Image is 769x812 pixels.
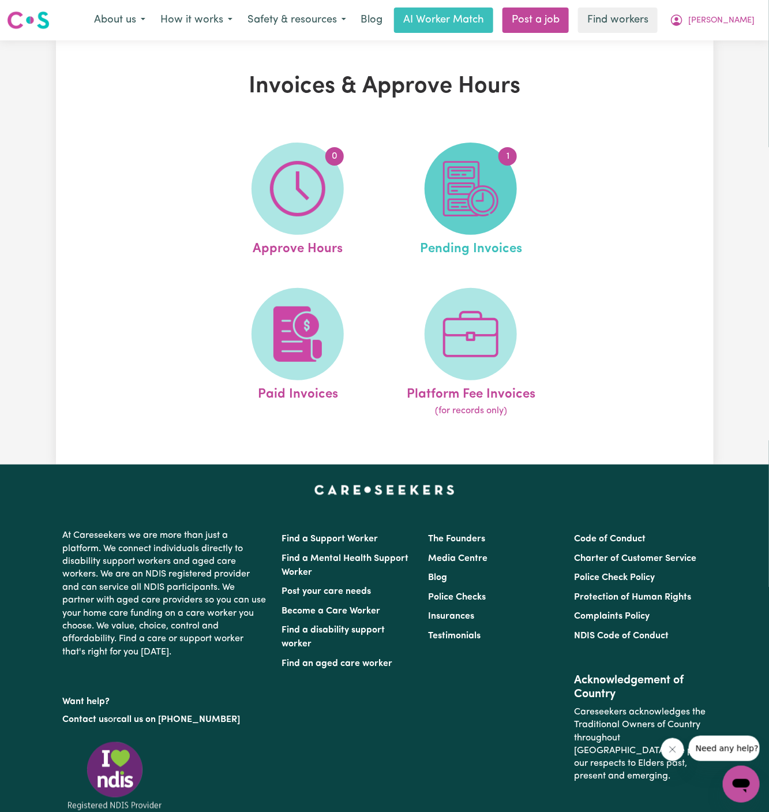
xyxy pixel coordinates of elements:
span: (for records only) [435,404,507,418]
a: Blog [428,573,447,582]
a: Become a Care Worker [282,607,381,616]
a: Police Check Policy [574,573,655,582]
a: Paid Invoices [215,288,381,418]
a: Pending Invoices [388,143,554,259]
img: Careseekers logo [7,10,50,31]
span: 1 [498,147,517,166]
p: Want help? [63,691,268,708]
a: Testimonials [428,631,481,641]
a: Careseekers logo [7,7,50,33]
a: Careseekers home page [314,485,455,495]
img: Registered NDIS provider [63,740,167,812]
a: Complaints Policy [574,612,650,621]
a: Find an aged care worker [282,659,393,668]
a: The Founders [428,534,485,544]
iframe: Button to launch messaging window [723,766,760,803]
a: Blog [354,8,389,33]
a: Contact us [63,715,108,724]
a: Find workers [578,8,658,33]
a: call us on [PHONE_NUMBER] [117,715,241,724]
a: Protection of Human Rights [574,593,691,602]
button: Safety & resources [240,8,354,32]
a: Charter of Customer Service [574,554,696,563]
iframe: Close message [661,738,684,761]
button: My Account [662,8,762,32]
h2: Acknowledgement of Country [574,673,706,701]
button: How it works [153,8,240,32]
iframe: Message from company [689,736,760,761]
span: [PERSON_NAME] [688,14,755,27]
button: About us [87,8,153,32]
span: Approve Hours [253,235,343,259]
a: Insurances [428,612,474,621]
a: AI Worker Match [394,8,493,33]
p: or [63,709,268,731]
a: Police Checks [428,593,486,602]
a: Code of Conduct [574,534,646,544]
p: Careseekers acknowledges the Traditional Owners of Country throughout [GEOGRAPHIC_DATA]. We pay o... [574,701,706,788]
h1: Invoices & Approve Hours [172,73,597,100]
a: Approve Hours [215,143,381,259]
a: NDIS Code of Conduct [574,631,669,641]
a: Post your care needs [282,587,372,596]
span: 0 [325,147,344,166]
span: Platform Fee Invoices [407,380,535,405]
a: Find a Mental Health Support Worker [282,554,409,577]
span: Pending Invoices [420,235,522,259]
span: Paid Invoices [258,380,338,405]
a: Find a Support Worker [282,534,378,544]
p: At Careseekers we are more than just a platform. We connect individuals directly to disability su... [63,525,268,663]
a: Platform Fee Invoices(for records only) [388,288,554,418]
a: Post a job [502,8,569,33]
a: Media Centre [428,554,487,563]
a: Find a disability support worker [282,626,385,649]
